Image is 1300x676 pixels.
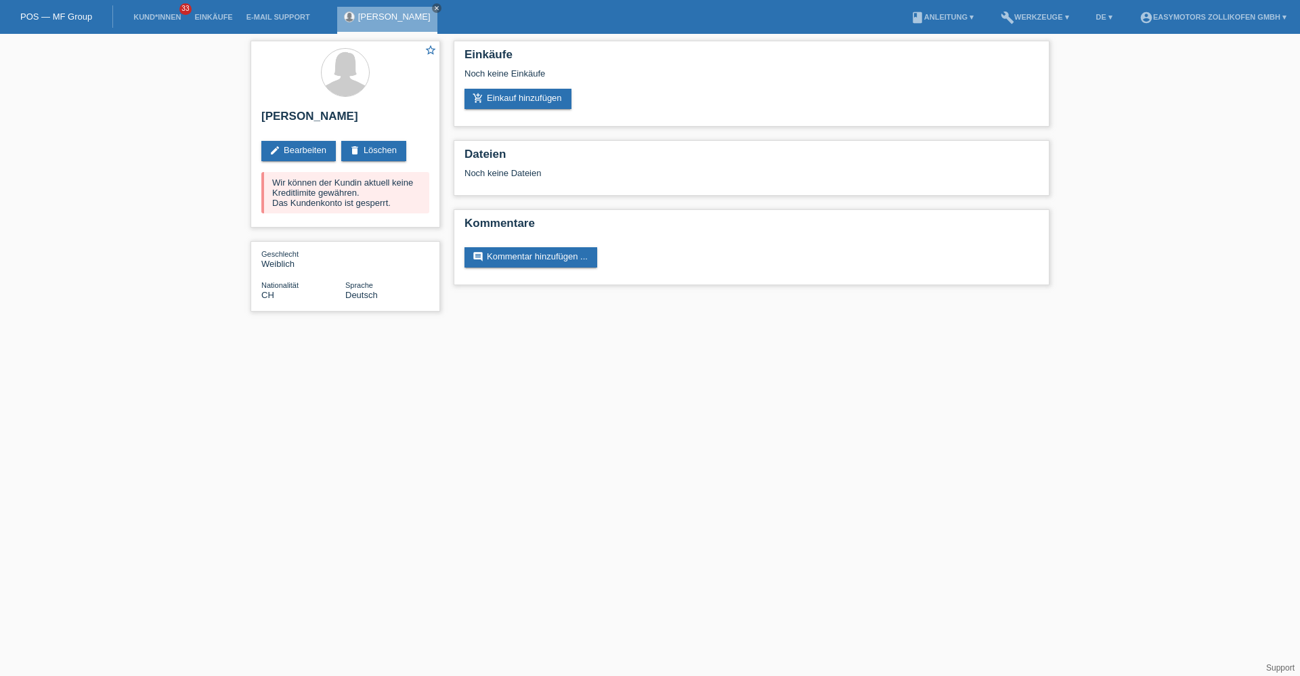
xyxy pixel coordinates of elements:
[345,281,373,289] span: Sprache
[1133,13,1293,21] a: account_circleEasymotors Zollikofen GmbH ▾
[1140,11,1153,24] i: account_circle
[261,290,274,300] span: Schweiz
[464,168,878,178] div: Noch keine Dateien
[261,250,299,258] span: Geschlecht
[464,217,1039,237] h2: Kommentare
[341,141,406,161] a: deleteLöschen
[188,13,239,21] a: Einkäufe
[1089,13,1119,21] a: DE ▾
[127,13,188,21] a: Kund*innen
[473,93,483,104] i: add_shopping_cart
[433,5,440,12] i: close
[994,13,1076,21] a: buildWerkzeuge ▾
[464,48,1039,68] h2: Einkäufe
[432,3,441,13] a: close
[261,172,429,213] div: Wir können der Kundin aktuell keine Kreditlimite gewähren. Das Kundenkonto ist gesperrt.
[261,110,429,130] h2: [PERSON_NAME]
[358,12,431,22] a: [PERSON_NAME]
[1266,663,1295,673] a: Support
[425,44,437,56] i: star_border
[261,249,345,269] div: Weiblich
[464,148,1039,168] h2: Dateien
[425,44,437,58] a: star_border
[464,89,571,109] a: add_shopping_cartEinkauf hinzufügen
[464,247,597,268] a: commentKommentar hinzufügen ...
[345,290,378,300] span: Deutsch
[179,3,192,15] span: 33
[904,13,980,21] a: bookAnleitung ▾
[269,145,280,156] i: edit
[261,281,299,289] span: Nationalität
[20,12,92,22] a: POS — MF Group
[240,13,317,21] a: E-Mail Support
[464,68,1039,89] div: Noch keine Einkäufe
[1001,11,1014,24] i: build
[349,145,360,156] i: delete
[261,141,336,161] a: editBearbeiten
[473,251,483,262] i: comment
[911,11,924,24] i: book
